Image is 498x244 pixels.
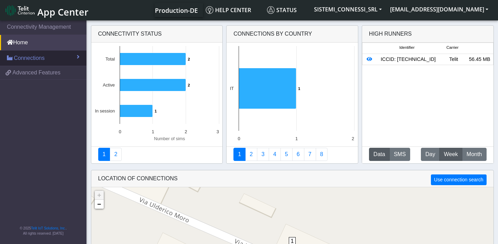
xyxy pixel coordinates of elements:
[185,129,187,134] text: 2
[304,148,316,161] a: Zero Session
[369,148,390,161] button: Data
[91,26,223,43] div: Connectivity status
[105,56,114,62] text: Total
[230,86,234,91] text: IT
[155,6,198,15] span: Production-DE
[421,148,440,161] button: Day
[98,148,110,161] a: Connectivity status
[37,6,89,18] span: App Center
[233,148,246,161] a: Connections By Country
[310,3,386,16] button: SISTEMI_CONNESSI_SRL
[267,6,275,14] img: status.svg
[269,148,281,161] a: Connections By Carrier
[467,56,492,63] div: 56.45 MB
[203,3,264,17] a: Help center
[316,148,328,161] a: Not Connected for 30 days
[425,150,435,159] span: Day
[6,5,35,16] img: logo-telit-cinterion-gw-new.png
[295,136,298,141] text: 1
[280,148,293,161] a: Usage by Carrier
[95,108,115,114] text: In session
[462,148,486,161] button: Month
[233,148,351,161] nav: Summary paging
[267,6,297,14] span: Status
[12,69,61,77] span: Advanced Features
[352,136,354,141] text: 2
[238,136,240,141] text: 0
[298,87,300,91] text: 1
[245,148,257,161] a: Carrier
[292,148,304,161] a: 14 Days Trend
[444,150,458,159] span: Week
[441,56,467,63] div: Telit
[91,170,494,187] div: LOCATION OF CONNECTIONS
[389,148,411,161] button: SMS
[376,56,441,63] div: ICCID: [TECHNICAL_ID]
[206,6,251,14] span: Help center
[95,191,104,200] a: Zoom in
[206,6,213,14] img: knowledge.svg
[110,148,122,161] a: Deployment status
[188,57,190,61] text: 2
[103,82,115,88] text: Active
[95,200,104,209] a: Zoom out
[386,3,492,16] button: [EMAIL_ADDRESS][DOMAIN_NAME]
[431,174,486,185] button: Use connection search
[14,54,45,62] span: Connections
[439,148,462,161] button: Week
[257,148,269,161] a: Usage per Country
[188,83,190,87] text: 2
[154,136,185,141] text: Number of sims
[216,129,219,134] text: 3
[227,26,358,43] div: Connections By Country
[155,109,157,113] text: 1
[155,3,197,17] a: Your current platform instance
[467,150,482,159] span: Month
[31,226,66,230] a: Telit IoT Solutions, Inc.
[446,45,459,51] span: Carrier
[119,129,121,134] text: 0
[399,45,415,51] span: Identifier
[6,3,87,18] a: App Center
[264,3,310,17] a: Status
[369,30,412,38] div: High Runners
[151,129,154,134] text: 1
[98,148,216,161] nav: Summary paging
